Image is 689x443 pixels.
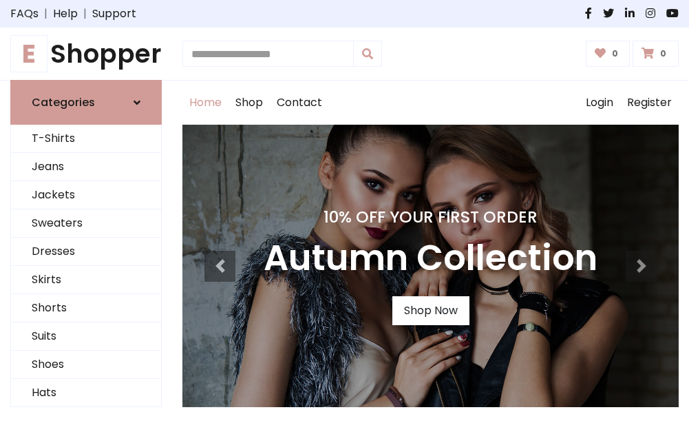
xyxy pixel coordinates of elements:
[10,39,162,69] h1: Shopper
[657,48,670,60] span: 0
[32,96,95,109] h6: Categories
[11,209,161,238] a: Sweaters
[11,351,161,379] a: Shoes
[633,41,679,67] a: 0
[586,41,630,67] a: 0
[11,125,161,153] a: T-Shirts
[264,238,597,280] h3: Autumn Collection
[182,81,229,125] a: Home
[10,35,47,72] span: E
[608,48,622,60] span: 0
[11,181,161,209] a: Jackets
[270,81,329,125] a: Contact
[392,296,469,325] a: Shop Now
[11,266,161,294] a: Skirts
[11,322,161,351] a: Suits
[229,81,270,125] a: Shop
[10,80,162,125] a: Categories
[264,207,597,227] h4: 10% Off Your First Order
[39,6,53,22] span: |
[620,81,679,125] a: Register
[10,39,162,69] a: EShopper
[53,6,78,22] a: Help
[579,81,620,125] a: Login
[11,294,161,322] a: Shorts
[11,153,161,181] a: Jeans
[10,6,39,22] a: FAQs
[92,6,136,22] a: Support
[11,379,161,407] a: Hats
[78,6,92,22] span: |
[11,238,161,266] a: Dresses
